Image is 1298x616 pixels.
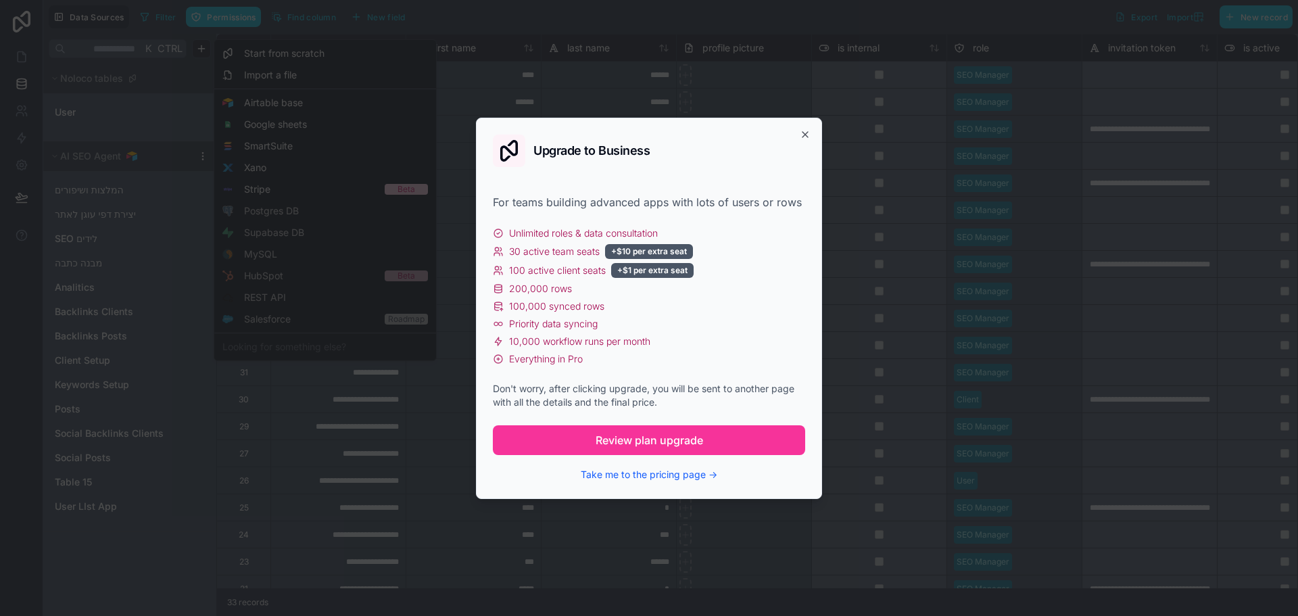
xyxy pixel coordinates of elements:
[581,468,717,481] button: Take me to the pricing page →
[493,425,805,455] button: Review plan upgrade
[509,245,600,258] span: 30 active team seats
[509,300,604,313] span: 100,000 synced rows
[509,227,658,240] span: Unlimited roles & data consultation
[596,432,703,448] span: Review plan upgrade
[800,129,811,140] button: Close
[509,282,572,295] span: 200,000 rows
[493,194,805,210] div: For teams building advanced apps with lots of users or rows
[605,244,693,259] div: +$10 per extra seat
[493,382,805,409] div: Don't worry, after clicking upgrade, you will be sent to another page with all the details and th...
[509,335,650,348] span: 10,000 workflow runs per month
[509,317,598,331] span: Priority data syncing
[611,263,694,278] div: +$1 per extra seat
[533,145,650,157] h2: Upgrade to Business
[509,352,583,366] span: Everything in Pro
[509,264,606,277] span: 100 active client seats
